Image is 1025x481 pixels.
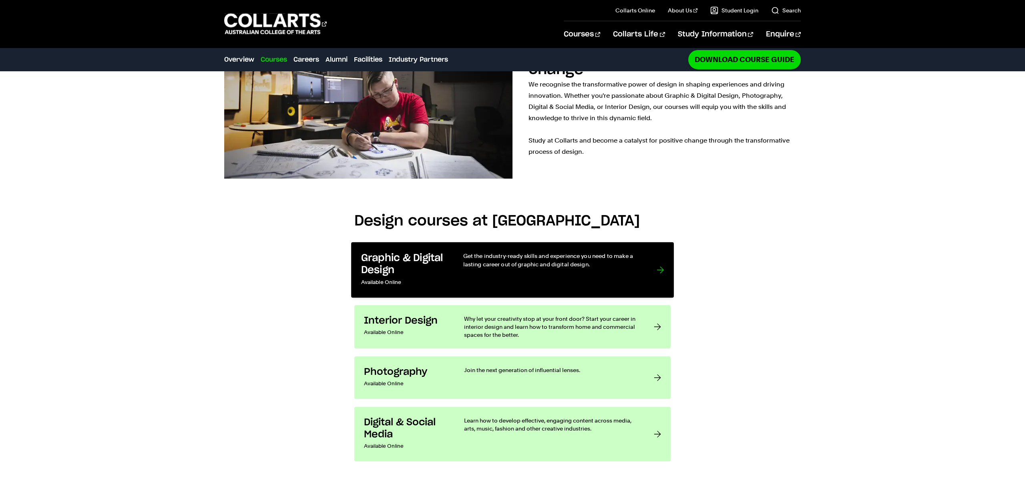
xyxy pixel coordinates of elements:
[529,48,759,77] h2: Become a creative catalyst for change
[354,356,671,399] a: Photography Available Online Join the next generation of influential lenses.
[678,21,753,48] a: Study Information
[464,315,638,339] p: Why let your creativity stop at your front door? Start your career in interior design and learn h...
[464,366,638,374] p: Join the next generation of influential lenses.
[224,55,254,64] a: Overview
[364,327,448,338] p: Available Online
[224,12,327,35] div: Go to homepage
[613,21,665,48] a: Collarts Life
[351,242,674,298] a: Graphic & Digital Design Available Online Get the industry-ready skills and experience you need t...
[389,55,448,64] a: Industry Partners
[364,441,448,452] p: Available Online
[463,252,641,268] p: Get the industry-ready skills and experience you need to make a lasting career out of graphic and...
[710,6,758,14] a: Student Login
[668,6,697,14] a: About Us
[771,6,801,14] a: Search
[361,252,447,276] h3: Graphic & Digital Design
[364,315,448,327] h3: Interior Design
[364,366,448,378] h3: Photography
[361,276,447,288] p: Available Online
[364,417,448,441] h3: Digital & Social Media
[688,50,801,69] a: Download Course Guide
[261,55,287,64] a: Courses
[464,417,638,433] p: Learn how to develop effective, engaging content across media, arts, music, fashion and other cre...
[354,212,671,230] h2: Design courses at [GEOGRAPHIC_DATA]
[354,407,671,461] a: Digital & Social Media Available Online Learn how to develop effective, engaging content across m...
[354,55,382,64] a: Facilities
[529,79,801,157] p: We recognise the transformative power of design in shaping experiences and driving innovation. Wh...
[615,6,655,14] a: Collarts Online
[354,305,671,348] a: Interior Design Available Online Why let your creativity stop at your front door? Start your care...
[364,378,448,389] p: Available Online
[293,55,319,64] a: Careers
[564,21,600,48] a: Courses
[766,21,801,48] a: Enquire
[326,55,348,64] a: Alumni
